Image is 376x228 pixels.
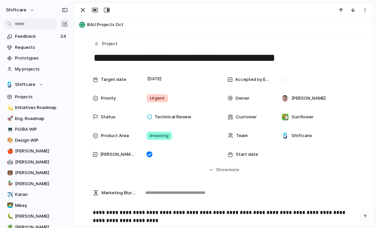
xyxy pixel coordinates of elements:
div: 💫 [7,104,12,112]
a: 🍎[PERSON_NAME] [3,146,70,156]
a: 🤖[PERSON_NAME] [3,157,70,167]
button: 🎨 [6,137,13,144]
span: Karan [15,191,68,198]
button: 🍎 [6,148,13,154]
a: Requests [3,42,70,52]
span: 24 [60,33,67,40]
span: Projects [15,94,68,100]
div: ✈️ [7,191,12,199]
a: 💻PO/BA WIP [3,124,70,134]
span: Eng. Roadmap [15,115,68,122]
span: Status [101,114,116,120]
button: Showmore [93,164,355,176]
a: 🚀Eng. Roadmap [3,114,70,124]
span: Prototypes [15,55,68,62]
span: Design WIP [15,137,68,144]
span: Accepted by Engineering [235,76,270,83]
span: Feedback [15,33,58,40]
span: [PERSON_NAME] [292,95,326,102]
div: 🤖 [7,158,12,166]
span: shiftcare [6,7,26,13]
button: Shiftcare [3,80,70,90]
span: Initiatives Roadmap [15,104,68,111]
button: ✈️ [6,191,13,198]
div: 🦆 [7,180,12,188]
span: [DATE] [146,75,163,83]
span: Technical Review [155,114,191,120]
span: Target date [101,76,126,83]
span: My projects [15,66,68,73]
button: shiftcare [3,5,38,15]
a: 👨‍💻Mikey [3,201,70,211]
div: 🎨 [7,136,12,144]
div: 🐻 [7,169,12,177]
button: 🚀 [6,115,13,122]
a: Projects [3,92,70,102]
button: 🦆 [6,181,13,187]
span: Shiftcare [292,132,312,139]
div: 🍎 [7,147,12,155]
a: 🎨Design WIP [3,135,70,145]
span: Priority [101,95,116,102]
button: 🤖 [6,159,13,165]
span: Shiftcare [15,81,35,88]
a: 🐛[PERSON_NAME] [3,211,70,221]
button: 🐻 [6,169,13,176]
span: [PERSON_NAME] Watching [100,151,136,158]
span: [PERSON_NAME] [15,169,68,176]
div: 👨‍💻 [7,202,12,209]
span: Urgent [150,95,165,102]
div: 🐛 [7,213,12,220]
div: 💻 [7,126,12,133]
button: 💫 [6,104,13,111]
button: 💻 [6,126,13,133]
span: Show [216,166,228,173]
span: Requests [15,44,68,51]
a: Feedback24 [3,31,70,41]
a: My projects [3,64,70,74]
span: Start date [236,151,258,158]
a: ✈️Karan [3,190,70,200]
span: PO/BA WIP [15,126,68,133]
span: [PERSON_NAME] [15,148,68,154]
span: Project [102,40,118,47]
a: 🐻[PERSON_NAME] [3,168,70,178]
button: BAU Projects Oct [77,19,370,30]
span: Mikey [15,202,68,209]
a: Prototypes [3,53,70,63]
span: Owner [235,95,249,102]
span: more [228,166,239,173]
span: Invoicing [150,132,169,139]
span: [PERSON_NAME] [15,159,68,165]
span: Product Area [101,132,129,139]
div: 🚀 [7,115,12,122]
span: [PERSON_NAME] [15,213,68,220]
span: BAU Projects Oct [87,21,370,28]
button: 🐛 [6,213,13,220]
a: 🦆[PERSON_NAME] [3,179,70,189]
span: Customer [236,114,257,120]
button: 👨‍💻 [6,202,13,209]
span: [PERSON_NAME] [15,181,68,187]
span: Marketing Blurb (15-20 Words) [102,190,136,196]
span: Sunflower [292,114,314,120]
a: 💫Initiatives Roadmap [3,103,70,113]
button: Project [92,39,120,49]
span: Team [236,132,248,139]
